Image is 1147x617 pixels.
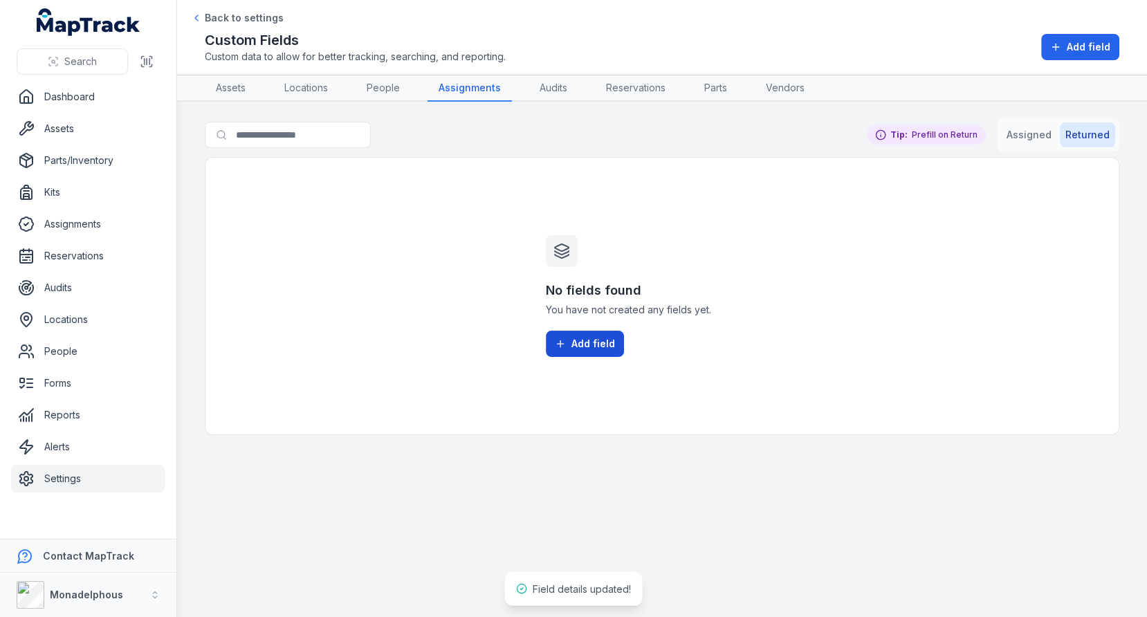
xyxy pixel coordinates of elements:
[205,50,506,64] span: Custom data to allow for better tracking, searching, and reporting.
[11,306,165,333] a: Locations
[11,369,165,397] a: Forms
[11,178,165,206] a: Kits
[11,115,165,142] a: Assets
[11,465,165,492] a: Settings
[546,331,624,357] button: Add field
[1041,34,1119,60] button: Add field
[11,242,165,270] a: Reservations
[11,83,165,111] a: Dashboard
[546,303,778,317] span: You have not created any fields yet.
[533,583,631,595] span: Field details updated!
[205,75,257,102] a: Assets
[50,589,123,600] strong: Monadelphous
[428,75,512,102] a: Assignments
[1067,40,1110,54] span: Add field
[273,75,339,102] a: Locations
[64,55,97,68] span: Search
[11,210,165,238] a: Assignments
[11,401,165,429] a: Reports
[1060,122,1115,147] button: Returned
[17,48,128,75] button: Search
[11,338,165,365] a: People
[43,550,134,562] strong: Contact MapTrack
[11,274,165,302] a: Audits
[356,75,411,102] a: People
[595,75,677,102] a: Reservations
[11,147,165,174] a: Parts/Inventory
[191,11,284,25] a: Back to settings
[205,30,506,50] h2: Custom Fields
[205,11,284,25] span: Back to settings
[546,281,778,300] h3: No fields found
[1001,122,1057,147] button: Assigned
[11,433,165,461] a: Alerts
[571,337,615,351] span: Add field
[890,129,908,140] strong: Tip:
[693,75,738,102] a: Parts
[37,8,140,36] a: MapTrack
[529,75,578,102] a: Audits
[755,75,816,102] a: Vendors
[867,125,986,145] div: Prefill on Return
